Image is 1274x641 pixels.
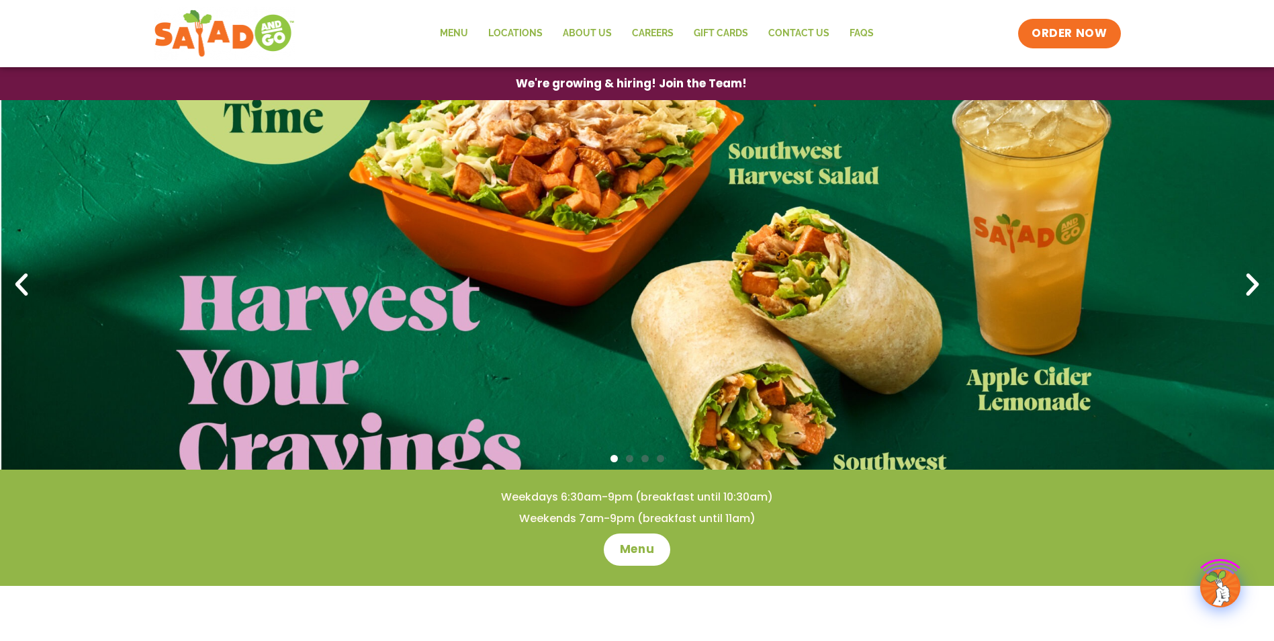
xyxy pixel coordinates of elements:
span: We're growing & hiring! Join the Team! [516,78,747,89]
h4: Weekends 7am-9pm (breakfast until 11am) [27,511,1247,526]
span: Go to slide 3 [641,455,649,462]
a: Careers [622,18,684,49]
span: Go to slide 2 [626,455,633,462]
a: About Us [553,18,622,49]
a: GIFT CARDS [684,18,758,49]
span: Go to slide 4 [657,455,664,462]
a: ORDER NOW [1018,19,1120,48]
div: Next slide [1238,270,1267,300]
a: Contact Us [758,18,839,49]
nav: Menu [430,18,884,49]
a: Locations [478,18,553,49]
span: ORDER NOW [1032,26,1107,42]
a: FAQs [839,18,884,49]
div: Previous slide [7,270,36,300]
a: Menu [604,533,670,566]
span: Menu [620,542,654,558]
a: We're growing & hiring! Join the Team! [496,68,767,99]
span: Go to slide 1 [610,455,618,462]
img: new-SAG-logo-768×292 [154,7,295,60]
a: Menu [430,18,478,49]
h4: Weekdays 6:30am-9pm (breakfast until 10:30am) [27,490,1247,505]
